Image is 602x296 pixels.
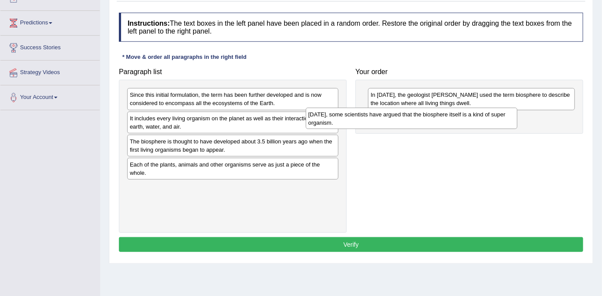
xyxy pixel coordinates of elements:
a: Strategy Videos [0,61,100,82]
b: Instructions: [128,20,170,27]
div: The biosphere is thought to have developed about 3.5 billion years ago when the first living orga... [127,135,338,157]
h4: Your order [355,68,583,76]
div: [DATE], some scientists have argued that the biosphere itself is a kind of super organism. [306,108,517,129]
h4: The text boxes in the left panel have been placed in a random order. Restore the original order b... [119,13,583,42]
a: Predictions [0,11,100,33]
div: Each of the plants, animals and other organisms serve as just a piece of the whole. [127,158,338,180]
button: Verify [119,237,583,252]
div: * Move & order all paragraphs in the right field [119,53,250,61]
div: Since this initial formulation, the term has been further developed and is now considered to enco... [127,88,338,110]
div: In [DATE], the geologist [PERSON_NAME] used the term biosphere to describe the location where all... [368,88,575,110]
h4: Paragraph list [119,68,347,76]
a: Success Stories [0,36,100,58]
div: It includes every living organism on the planet as well as their interactions with the earth, wat... [127,112,338,133]
a: Your Account [0,85,100,107]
